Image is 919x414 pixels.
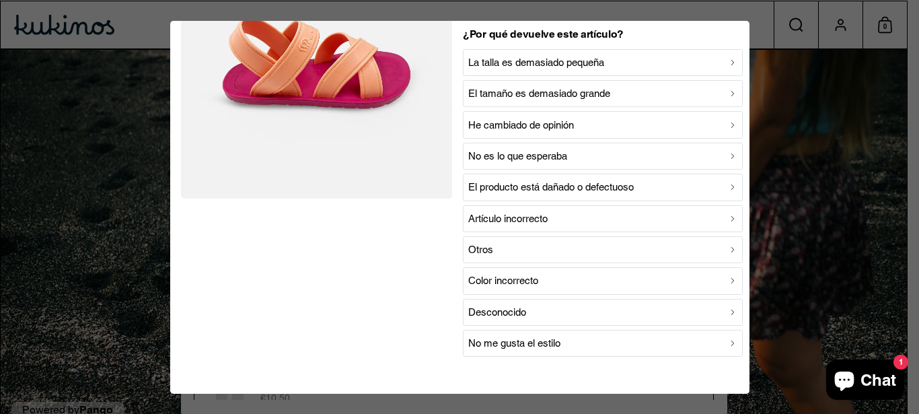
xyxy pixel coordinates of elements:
button: El producto está dañado o defectuoso [463,174,743,201]
p: La talla es demasiado pequeña [468,55,604,71]
button: Desconocido [463,298,743,325]
inbox-online-store-chat: Chat de la tienda online Shopify [822,359,908,403]
p: El producto está dañado o defectuoso [468,179,634,195]
button: El tamaño es demasiado grande [463,80,743,107]
button: Otros [463,236,743,263]
button: No es lo que esperaba [463,143,743,170]
button: Artículo incorrecto [463,205,743,232]
p: El tamaño es demasiado grande [468,85,610,102]
p: Color incorrecto [468,273,538,289]
p: Desconocido [468,304,526,320]
p: Otros [468,242,493,258]
button: La talla es demasiado pequeña [463,48,743,75]
button: No me gusta el estilo [463,330,743,357]
p: Artículo incorrecto [468,210,548,226]
button: Color incorrecto [463,267,743,294]
button: He cambiado de opinión [463,111,743,138]
p: No me gusta el estilo [468,335,560,351]
p: No es lo que esperaba [468,148,567,164]
h2: ¿Por qué devuelve este artículo? [463,26,743,40]
p: He cambiado de opinión [468,116,574,133]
